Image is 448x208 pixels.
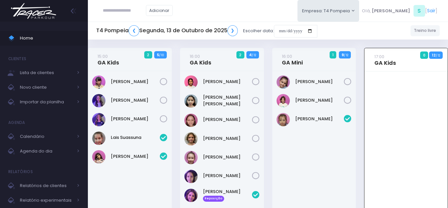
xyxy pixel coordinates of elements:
img: Luisa Yen Muller [184,94,198,108]
a: [PERSON_NAME] [295,78,344,85]
span: Lista de clientes [20,68,73,77]
a: Lais Suassuna [111,134,160,141]
img: Lia Widman [92,94,105,107]
span: Novo cliente [20,83,73,92]
small: / 12 [436,53,440,57]
span: Calendário [20,132,73,141]
a: [PERSON_NAME] [295,116,344,122]
span: S [414,5,425,17]
a: [PERSON_NAME] [PERSON_NAME] [203,94,252,107]
a: [PERSON_NAME] Reposição [203,188,252,202]
span: 2 [144,51,152,58]
div: Escolher data: [96,23,317,39]
span: Importar da planilha [20,98,73,106]
span: Home [20,34,80,43]
h5: T4 Pompeia Segunda, 13 de Outubro de 2025 [96,25,238,36]
a: 16:00GA Kids [190,53,211,66]
img: Laura Novaes Abud [184,189,198,202]
a: 16:00GA Mini [282,53,303,66]
small: 15:00 [97,53,108,59]
a: [PERSON_NAME] [111,78,160,85]
small: 17:00 [374,53,384,60]
a: [PERSON_NAME] [111,116,160,122]
img: Rosa Widman [92,113,105,126]
a: Adicionar [146,5,173,16]
img: Lais Suassuna [92,132,105,145]
strong: 12 [432,52,436,58]
small: 16:00 [190,53,200,59]
a: [PERSON_NAME] [203,154,252,160]
a: [PERSON_NAME] [203,135,252,142]
img: Rafaela Braga [184,132,198,146]
img: Rafaella Medeiros [184,151,198,164]
a: [PERSON_NAME] [203,172,252,179]
span: 1 [330,51,337,58]
span: Relatório experimentais [20,196,73,205]
a: ❯ [227,25,238,36]
img: Mariana Tamarindo de Souza [277,94,290,107]
img: Sophie Aya Porto Shimabuco [184,170,198,183]
a: 17:00GA Kids [374,53,396,66]
a: [PERSON_NAME] [203,78,252,85]
span: Olá, [362,8,371,14]
img: LARA SHIMABUC [277,75,290,89]
strong: 4 [249,52,252,57]
a: [PERSON_NAME] [295,97,344,104]
a: [PERSON_NAME] [111,97,160,104]
h4: Relatórios [8,165,33,178]
a: ❮ [129,25,139,36]
h4: Agenda [8,116,25,129]
a: Sair [427,7,435,14]
strong: 9 [342,52,344,57]
span: Relatórios de clientes [20,181,73,190]
span: 2 [236,51,244,58]
small: / 12 [344,53,348,57]
div: [ ] [359,3,440,18]
span: Agenda do dia [20,147,73,156]
span: 0 [420,52,428,59]
a: [PERSON_NAME] [111,153,160,160]
span: [PERSON_NAME] [372,8,410,14]
strong: 5 [157,52,159,57]
span: Reposição [203,196,224,202]
img: Luiza Braz [92,150,105,163]
a: 15:00GA Kids [97,53,119,66]
small: / 10 [159,53,164,57]
a: Treino livre [411,25,440,36]
img: Luísa Veludo Uchôa [277,113,290,126]
a: [PERSON_NAME] [203,116,252,123]
img: Clara Sigolo [184,75,198,89]
h4: Clientes [8,52,26,65]
img: Clarice Lopes [92,75,105,89]
img: Marina Xidis Cerqueira [184,114,198,127]
small: / 12 [252,53,256,57]
small: 16:00 [282,53,292,59]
